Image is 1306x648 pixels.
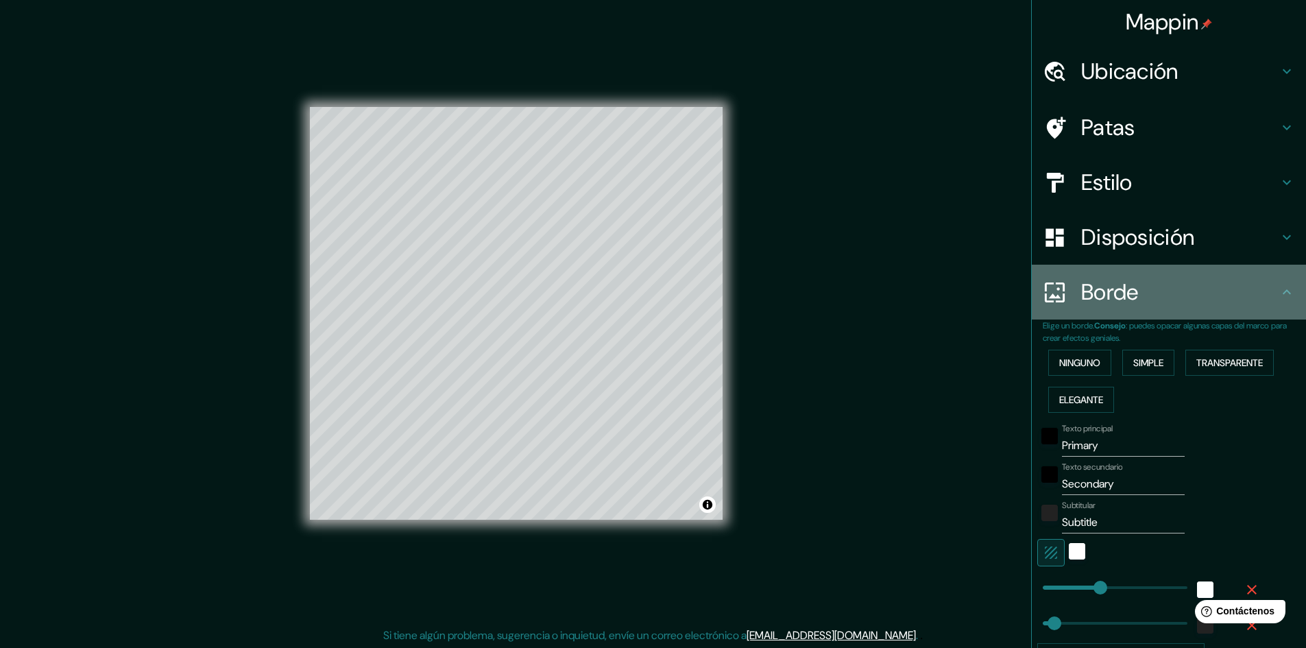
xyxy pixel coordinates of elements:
[1062,423,1113,434] font: Texto principal
[1185,350,1274,376] button: Transparente
[1041,466,1058,483] button: negro
[1133,357,1163,369] font: Simple
[1048,350,1111,376] button: Ninguno
[920,627,923,643] font: .
[1062,500,1096,511] font: Subtitular
[1196,357,1263,369] font: Transparente
[1032,100,1306,155] div: Patas
[1032,44,1306,99] div: Ubicación
[1032,210,1306,265] div: Disposición
[699,496,716,513] button: Activar o desactivar atribución
[1069,543,1085,560] button: blanco
[1081,57,1178,86] font: Ubicación
[1059,357,1100,369] font: Ninguno
[1048,387,1114,413] button: Elegante
[1041,505,1058,521] button: color-222222
[1081,113,1135,142] font: Patas
[1094,320,1126,331] font: Consejo
[916,628,918,643] font: .
[747,628,916,643] a: [EMAIL_ADDRESS][DOMAIN_NAME]
[1081,223,1194,252] font: Disposición
[1081,278,1139,307] font: Borde
[1201,19,1212,29] img: pin-icon.png
[1032,155,1306,210] div: Estilo
[1081,168,1133,197] font: Estilo
[1122,350,1174,376] button: Simple
[1062,461,1123,472] font: Texto secundario
[383,628,747,643] font: Si tiene algún problema, sugerencia o inquietud, envíe un correo electrónico a
[1043,320,1094,331] font: Elige un borde.
[1197,581,1213,598] button: blanco
[1032,265,1306,320] div: Borde
[1126,8,1199,36] font: Mappin
[1041,428,1058,444] button: negro
[1043,320,1287,344] font: : puedes opacar algunas capas del marco para crear efectos geniales.
[918,627,920,643] font: .
[1059,394,1103,406] font: Elegante
[1184,595,1291,633] iframe: Lanzador de widgets de ayuda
